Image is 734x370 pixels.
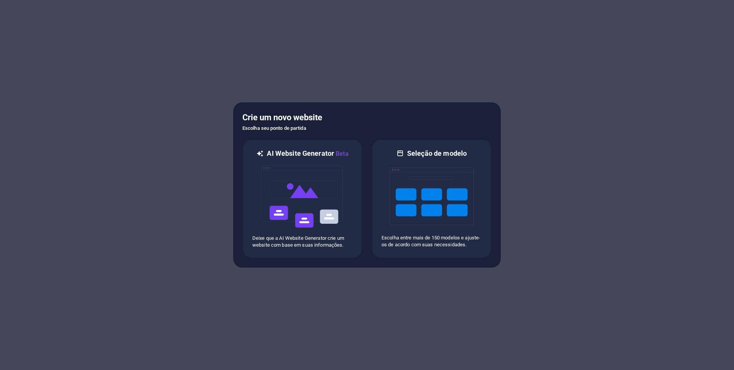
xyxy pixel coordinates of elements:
div: AI Website GeneratorBetaaiDeixe que a AI Website Generator crie um website com base em suas infor... [242,139,362,259]
h6: Escolha seu ponto de partida [242,124,492,133]
h5: Crie um novo website [242,111,492,124]
p: Escolha entre mais de 150 modelos e ajuste-os de acordo com suas necessidades. [382,234,482,248]
h6: AI Website Generator [267,149,348,158]
div: Seleção de modeloEscolha entre mais de 150 modelos e ajuste-os de acordo com suas necessidades. [372,139,492,259]
span: Beta [334,150,349,157]
h6: Seleção de modelo [407,149,467,158]
img: ai [260,158,344,235]
p: Deixe que a AI Website Generator crie um website com base em suas informações. [252,235,352,249]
